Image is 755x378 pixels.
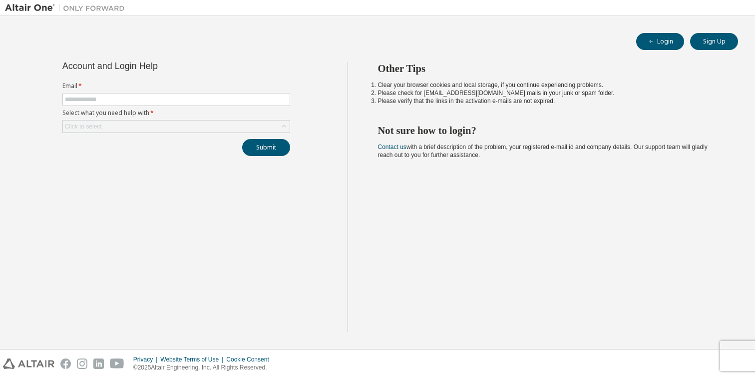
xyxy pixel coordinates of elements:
button: Login [636,33,684,50]
div: Website Terms of Use [160,355,226,363]
li: Please check for [EMAIL_ADDRESS][DOMAIN_NAME] mails in your junk or spam folder. [378,89,721,97]
label: Email [62,82,290,90]
li: Please verify that the links in the activation e-mails are not expired. [378,97,721,105]
button: Submit [242,139,290,156]
label: Select what you need help with [62,109,290,117]
h2: Other Tips [378,62,721,75]
img: youtube.svg [110,358,124,369]
div: Account and Login Help [62,62,245,70]
button: Sign Up [690,33,738,50]
div: Cookie Consent [226,355,275,363]
li: Clear your browser cookies and local storage, if you continue experiencing problems. [378,81,721,89]
img: altair_logo.svg [3,358,54,369]
div: Privacy [133,355,160,363]
img: Altair One [5,3,130,13]
div: Click to select [65,122,102,130]
img: linkedin.svg [93,358,104,369]
p: © 2025 Altair Engineering, Inc. All Rights Reserved. [133,363,275,372]
div: Click to select [63,120,290,132]
img: facebook.svg [60,358,71,369]
span: with a brief description of the problem, your registered e-mail id and company details. Our suppo... [378,143,708,158]
img: instagram.svg [77,358,87,369]
a: Contact us [378,143,406,150]
h2: Not sure how to login? [378,124,721,137]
